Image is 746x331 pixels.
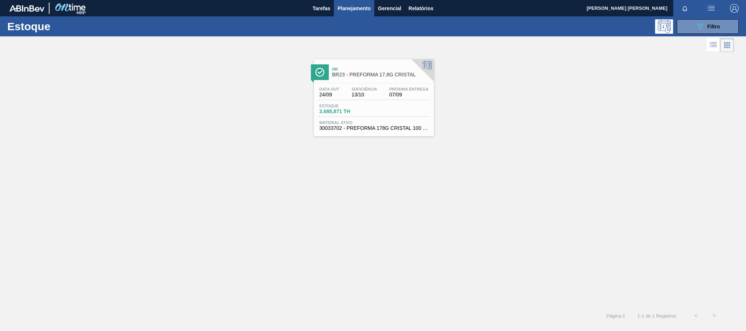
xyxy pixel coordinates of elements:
span: Tarefas [312,4,330,13]
span: Próxima Entrega [389,87,429,91]
button: < [687,307,705,325]
button: Filtro [677,19,739,34]
span: Gerencial [378,4,401,13]
div: Pogramando: nenhum usuário selecionado [655,19,673,34]
span: BR23 - PREFORMA 17,8G CRISTAL [332,72,430,77]
span: Estoque [319,104,370,108]
span: 13/10 [351,92,377,97]
span: 1 - 1 de 1 Registros [636,313,676,319]
h1: Estoque [7,22,117,31]
span: Relatórios [408,4,433,13]
span: Suficiência [351,87,377,91]
img: Ícone [315,68,324,77]
img: userActions [707,4,715,13]
div: Visão em Lista [707,38,720,52]
span: Planejamento [338,4,371,13]
span: Ok [332,67,430,71]
img: Logout [730,4,739,13]
span: 24/09 [319,92,339,97]
div: Visão em Cards [720,38,734,52]
span: 07/09 [389,92,429,97]
button: > [705,307,723,325]
span: Material ativo [319,120,429,125]
button: Notificações [673,3,696,13]
span: 30033702 - PREFORMA 178G CRISTAL 100 RECICLADA [319,125,429,131]
span: 3.688,871 TH [319,109,370,114]
img: TNhmsLtSVTkK8tSr43FrP2fwEKptu5GPRR3wAAAABJRU5ErkJggg== [9,5,44,12]
span: Filtro [707,24,720,29]
span: Data out [319,87,339,91]
span: Página : 1 [607,313,625,319]
a: ÍconeOkBR23 - PREFORMA 17,8G CRISTALData out24/09Suficiência13/10Próxima Entrega07/09Estoque3.688... [308,54,438,136]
